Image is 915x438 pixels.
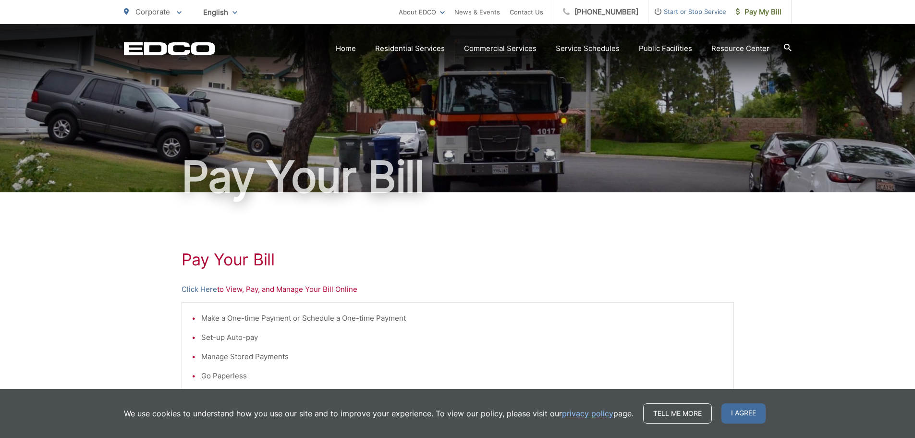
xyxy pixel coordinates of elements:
[464,43,537,54] a: Commercial Services
[510,6,543,18] a: Contact Us
[135,7,170,16] span: Corporate
[711,43,769,54] a: Resource Center
[562,408,613,419] a: privacy policy
[196,4,244,21] span: English
[201,370,724,382] li: Go Paperless
[556,43,620,54] a: Service Schedules
[399,6,445,18] a: About EDCO
[375,43,445,54] a: Residential Services
[124,153,792,201] h1: Pay Your Bill
[182,284,217,295] a: Click Here
[721,403,766,424] span: I agree
[736,6,781,18] span: Pay My Bill
[201,332,724,343] li: Set-up Auto-pay
[182,250,734,269] h1: Pay Your Bill
[124,42,215,55] a: EDCD logo. Return to the homepage.
[201,313,724,324] li: Make a One-time Payment or Schedule a One-time Payment
[201,351,724,363] li: Manage Stored Payments
[454,6,500,18] a: News & Events
[639,43,692,54] a: Public Facilities
[124,408,634,419] p: We use cookies to understand how you use our site and to improve your experience. To view our pol...
[336,43,356,54] a: Home
[643,403,712,424] a: Tell me more
[182,284,734,295] p: to View, Pay, and Manage Your Bill Online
